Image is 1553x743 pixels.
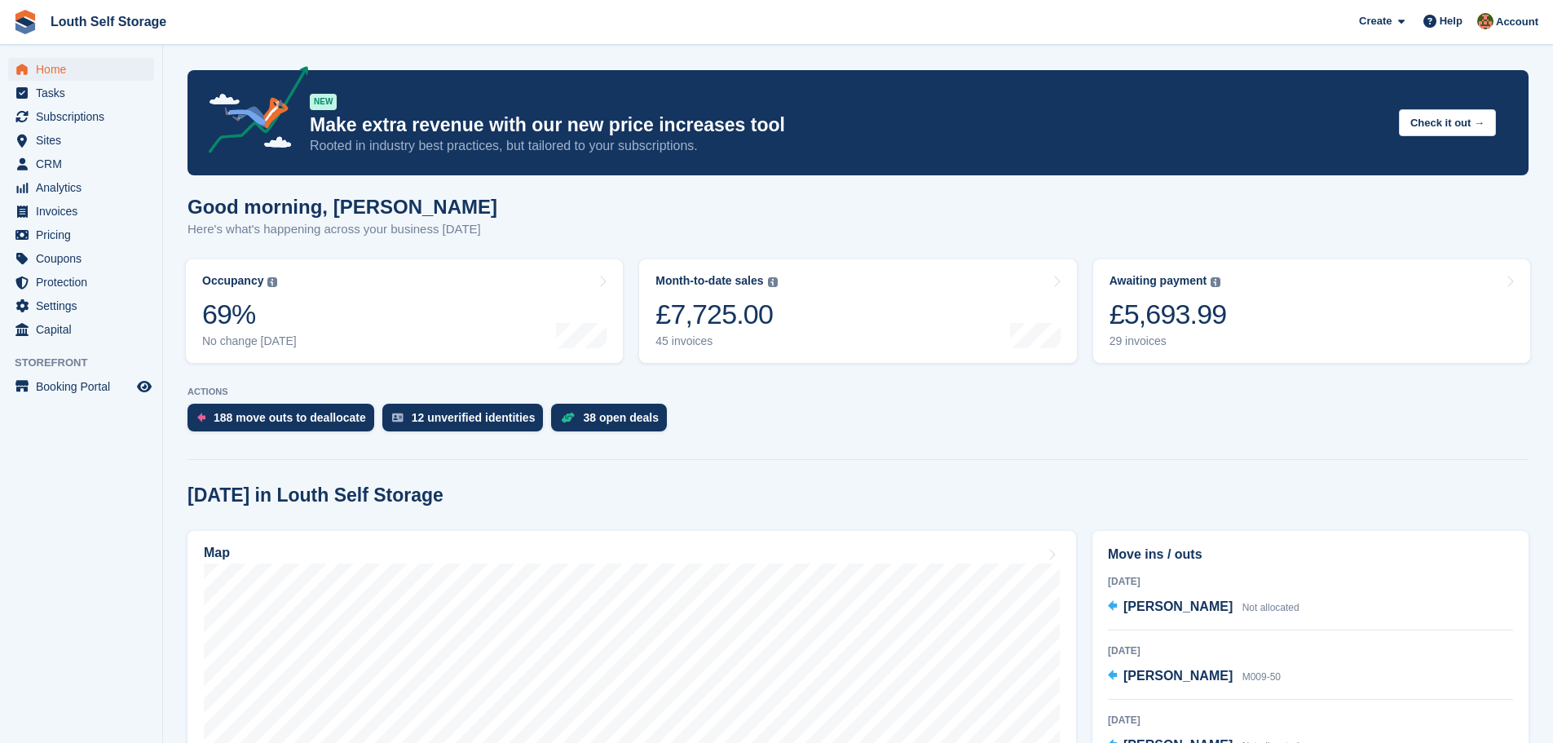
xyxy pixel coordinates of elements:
div: 45 invoices [655,334,777,348]
a: Awaiting payment £5,693.99 29 invoices [1093,259,1530,363]
span: Tasks [36,82,134,104]
div: [DATE] [1108,574,1513,589]
span: [PERSON_NAME] [1123,599,1233,613]
a: menu [8,176,154,199]
h1: Good morning, [PERSON_NAME] [188,196,497,218]
div: NEW [310,94,337,110]
span: Coupons [36,247,134,270]
img: verify_identity-adf6edd0f0f0b5bbfe63781bf79b02c33cf7c696d77639b501bdc392416b5a36.svg [392,413,404,422]
div: 69% [202,298,297,331]
span: Invoices [36,200,134,223]
span: Storefront [15,355,162,371]
div: Occupancy [202,274,263,288]
div: £5,693.99 [1110,298,1227,331]
div: 38 open deals [583,411,659,424]
a: menu [8,153,154,175]
a: menu [8,82,154,104]
span: Help [1440,13,1463,29]
p: Rooted in industry best practices, but tailored to your subscriptions. [310,137,1386,155]
img: price-adjustments-announcement-icon-8257ccfd72463d97f412b2fc003d46551f7dbcb40ab6d574587a9cd5c0d94... [195,66,309,159]
span: M009-50 [1242,671,1281,683]
div: No change [DATE] [202,334,297,348]
div: [DATE] [1108,713,1513,728]
span: Capital [36,318,134,341]
a: Louth Self Storage [44,8,173,35]
a: menu [8,223,154,246]
a: [PERSON_NAME] M009-50 [1108,666,1281,688]
img: Andy Smith [1477,13,1493,29]
img: deal-1b604bf984904fb50ccaf53a9ad4b4a5d6e5aea283cecdc64d6e3604feb123c2.svg [561,412,575,423]
img: icon-info-grey-7440780725fd019a000dd9b08b2336e03edf1995a4989e88bcd33f0948082b44.svg [1211,277,1220,287]
a: 38 open deals [551,404,675,440]
span: [PERSON_NAME] [1123,669,1233,683]
img: icon-info-grey-7440780725fd019a000dd9b08b2336e03edf1995a4989e88bcd33f0948082b44.svg [267,277,277,287]
button: Check it out → [1399,109,1496,136]
span: Pricing [36,223,134,246]
img: move_outs_to_deallocate_icon-f764333ba52eb49d3ac5e1228854f67142a1ed5810a6f6cc68b1a99e826820c5.svg [197,413,205,422]
a: menu [8,271,154,294]
span: Subscriptions [36,105,134,128]
span: CRM [36,153,134,175]
div: [DATE] [1108,643,1513,658]
span: Booking Portal [36,375,134,398]
img: icon-info-grey-7440780725fd019a000dd9b08b2336e03edf1995a4989e88bcd33f0948082b44.svg [768,277,778,287]
span: Settings [36,294,134,317]
p: Make extra revenue with our new price increases tool [310,113,1386,137]
a: Occupancy 69% No change [DATE] [186,259,623,363]
h2: Move ins / outs [1108,545,1513,564]
a: menu [8,105,154,128]
a: 188 move outs to deallocate [188,404,382,440]
img: stora-icon-8386f47178a22dfd0bd8f6a31ec36ba5ce8667c1dd55bd0f319d3a0aa187defe.svg [13,10,38,34]
a: 12 unverified identities [382,404,552,440]
a: menu [8,318,154,341]
a: menu [8,129,154,152]
span: Account [1496,14,1538,30]
a: menu [8,200,154,223]
p: ACTIONS [188,387,1529,397]
div: £7,725.00 [655,298,777,331]
h2: [DATE] in Louth Self Storage [188,484,443,506]
a: Preview store [135,377,154,396]
a: menu [8,247,154,270]
div: Month-to-date sales [655,274,763,288]
span: Home [36,58,134,81]
p: Here's what's happening across your business [DATE] [188,220,497,239]
h2: Map [204,546,230,560]
span: Protection [36,271,134,294]
a: menu [8,375,154,398]
span: Create [1359,13,1392,29]
div: 29 invoices [1110,334,1227,348]
a: menu [8,58,154,81]
a: Month-to-date sales £7,725.00 45 invoices [639,259,1076,363]
a: menu [8,294,154,317]
div: 188 move outs to deallocate [214,411,366,424]
span: Sites [36,129,134,152]
span: Analytics [36,176,134,199]
span: Not allocated [1242,602,1299,613]
a: [PERSON_NAME] Not allocated [1108,597,1299,618]
div: 12 unverified identities [412,411,536,424]
div: Awaiting payment [1110,274,1207,288]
